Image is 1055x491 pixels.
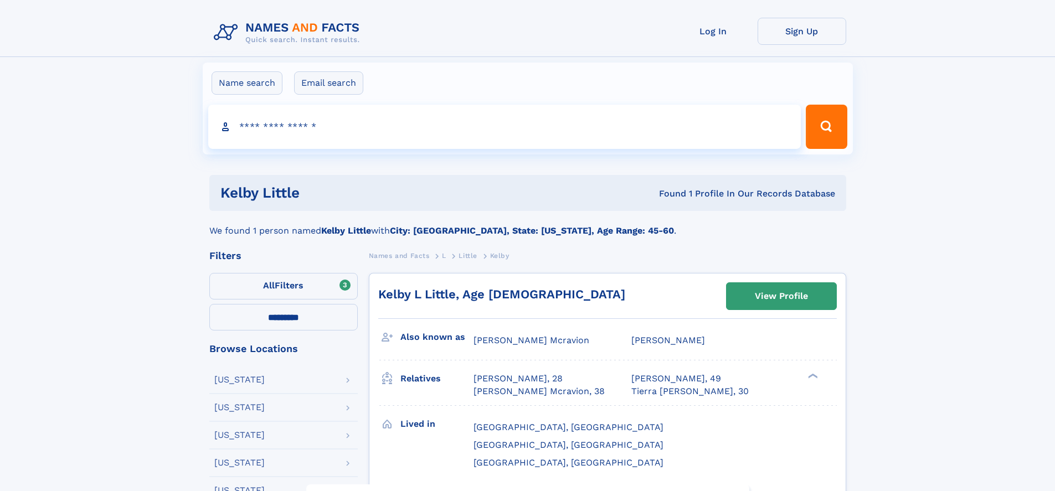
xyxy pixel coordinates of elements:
[400,328,474,347] h3: Also known as
[378,287,625,301] a: Kelby L Little, Age [DEMOGRAPHIC_DATA]
[459,252,477,260] span: Little
[214,458,265,467] div: [US_STATE]
[631,373,721,385] a: [PERSON_NAME], 49
[369,249,430,262] a: Names and Facts
[400,369,474,388] h3: Relatives
[400,415,474,433] h3: Lived in
[806,105,847,149] button: Search Button
[805,373,819,380] div: ❯
[474,373,563,385] a: [PERSON_NAME], 28
[631,335,705,345] span: [PERSON_NAME]
[209,273,358,299] label: Filters
[474,335,589,345] span: [PERSON_NAME] Mcravion
[209,211,846,237] div: We found 1 person named with .
[208,105,801,149] input: search input
[321,225,371,236] b: Kelby Little
[263,280,275,291] span: All
[479,188,835,200] div: Found 1 Profile In Our Records Database
[214,375,265,384] div: [US_STATE]
[209,18,369,48] img: Logo Names and Facts
[294,71,363,95] label: Email search
[390,225,674,236] b: City: [GEOGRAPHIC_DATA], State: [US_STATE], Age Range: 45-60
[442,249,446,262] a: L
[214,403,265,412] div: [US_STATE]
[727,283,836,309] a: View Profile
[755,283,808,309] div: View Profile
[474,457,663,468] span: [GEOGRAPHIC_DATA], [GEOGRAPHIC_DATA]
[490,252,510,260] span: Kelby
[459,249,477,262] a: Little
[212,71,282,95] label: Name search
[209,344,358,354] div: Browse Locations
[474,385,605,397] a: [PERSON_NAME] Mcravion, 38
[214,431,265,440] div: [US_STATE]
[669,18,758,45] a: Log In
[442,252,446,260] span: L
[631,385,749,397] a: Tierra [PERSON_NAME], 30
[474,422,663,432] span: [GEOGRAPHIC_DATA], [GEOGRAPHIC_DATA]
[474,440,663,450] span: [GEOGRAPHIC_DATA], [GEOGRAPHIC_DATA]
[758,18,846,45] a: Sign Up
[220,186,480,200] h1: Kelby Little
[209,251,358,261] div: Filters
